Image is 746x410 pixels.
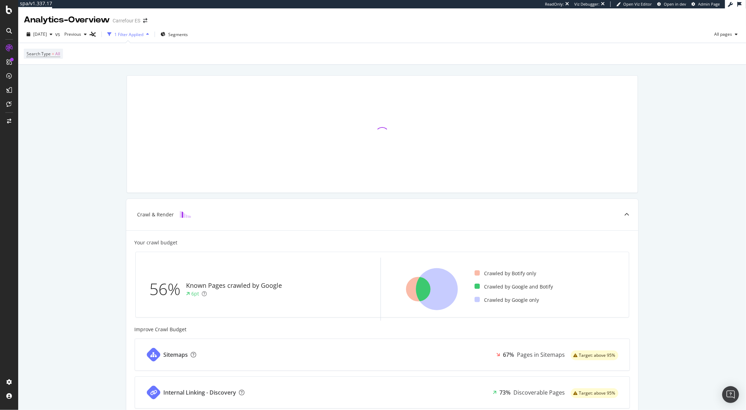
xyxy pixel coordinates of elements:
div: Viz Debugger: [574,1,599,7]
span: = [52,51,54,57]
div: Pages in Sitemaps [517,351,565,359]
button: [DATE] [24,29,55,40]
span: Target: above 95% [579,353,616,357]
div: Discoverable Pages [514,389,565,397]
div: 73% [500,389,511,397]
div: Improve Crawl Budget [135,326,630,333]
div: warning label [571,388,618,398]
button: 1 Filter Applied [105,29,152,40]
div: arrow-right-arrow-left [143,18,147,23]
div: Open Intercom Messenger [722,386,739,403]
div: ReadOnly: [545,1,564,7]
div: Crawl & Render [137,211,174,218]
span: Segments [168,32,188,37]
span: All [55,49,60,59]
div: 56% [150,278,186,301]
a: Admin Page [691,1,720,7]
button: Previous [62,29,90,40]
div: Internal Linking - Discovery [164,389,236,397]
span: Previous [62,31,81,37]
a: Internal Linking - Discovery73%Discoverable Pageswarning label [135,376,630,409]
span: vs [55,31,62,38]
a: Sitemaps67%Pages in Sitemapswarning label [135,339,630,371]
div: Known Pages crawled by Google [186,281,282,290]
span: Search Type [27,51,51,57]
span: 2025 Sep. 1st [33,31,47,37]
div: Sitemaps [164,351,188,359]
div: warning label [571,350,618,360]
span: All pages [711,31,732,37]
button: All pages [711,29,740,40]
div: Crawled by Google and Botify [475,283,553,290]
a: Open in dev [657,1,686,7]
div: Carrefour ES [113,17,140,24]
div: 6pt [192,290,199,297]
div: Crawled by Google only [475,297,539,304]
a: Open Viz Editor [616,1,652,7]
span: Open Viz Editor [623,1,652,7]
img: block-icon [180,211,191,218]
button: Segments [158,29,191,40]
div: Analytics - Overview [24,14,110,26]
span: Target: above 95% [579,391,616,395]
span: Open in dev [664,1,686,7]
div: 1 Filter Applied [114,32,143,37]
span: Admin Page [698,1,720,7]
div: 67% [503,351,514,359]
div: Your crawl budget [135,239,178,246]
div: Crawled by Botify only [475,270,536,277]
